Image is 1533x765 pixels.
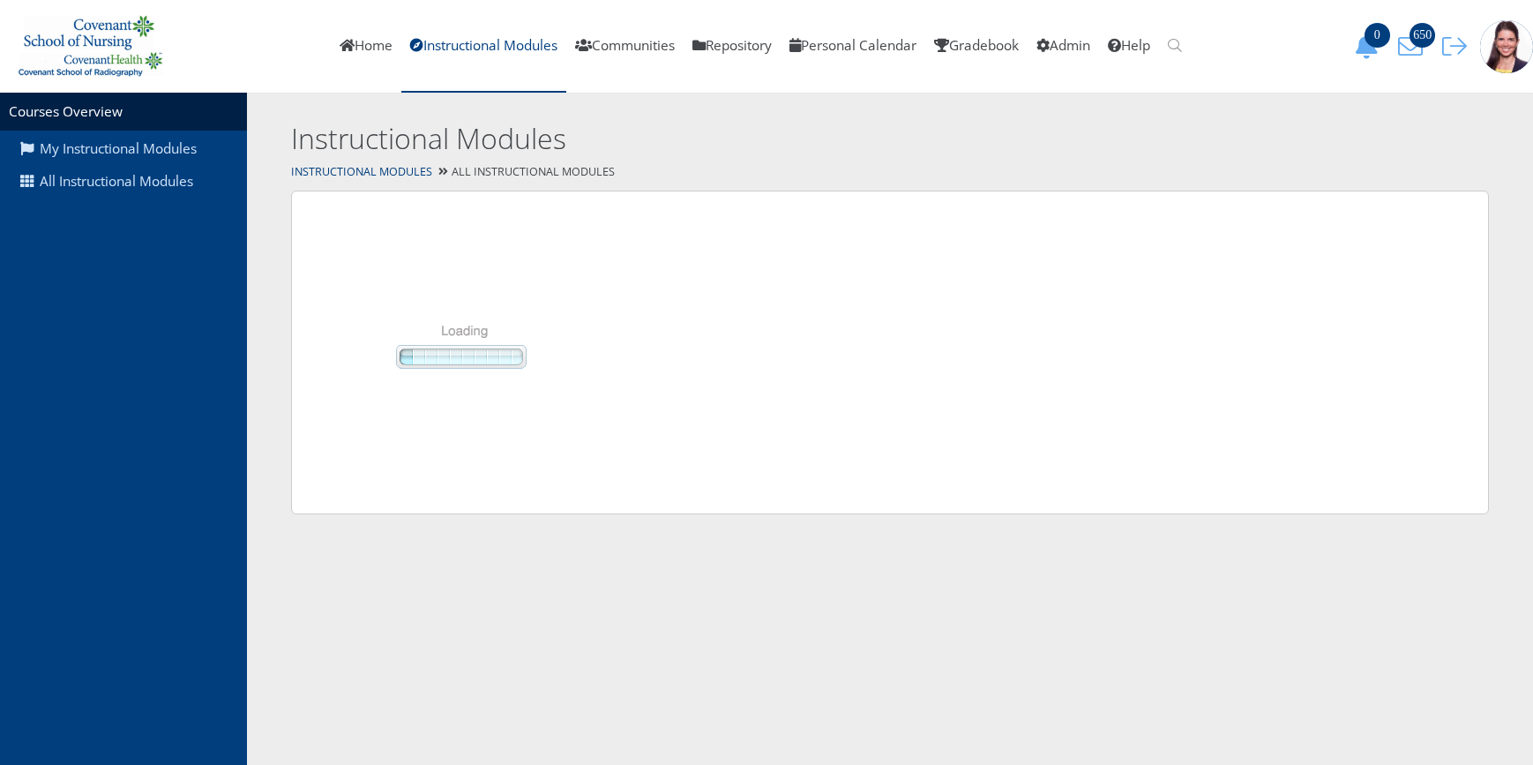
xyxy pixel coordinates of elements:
[9,102,123,121] a: Courses Overview
[1365,23,1390,48] span: 0
[1410,23,1435,48] span: 650
[1480,20,1533,73] img: 1943_125_125.jpg
[247,160,1533,185] div: All Instructional Modules
[1348,36,1392,55] a: 0
[1348,34,1392,59] button: 0
[291,164,432,179] a: Instructional Modules
[291,119,1223,159] h2: Instructional Modules
[318,218,600,487] img: page_loader.gif
[1392,34,1436,59] button: 650
[1392,36,1436,55] a: 650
